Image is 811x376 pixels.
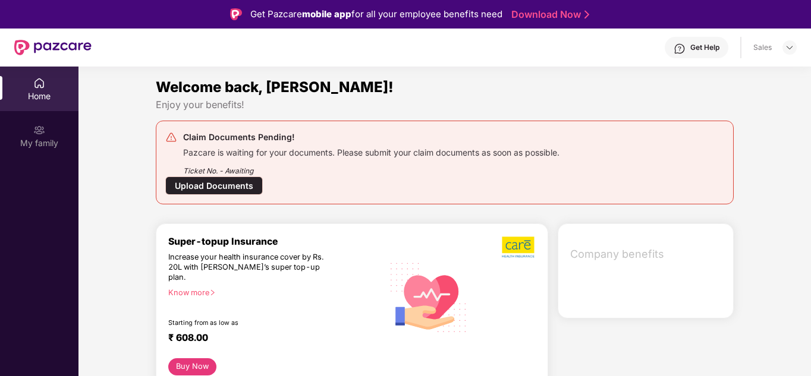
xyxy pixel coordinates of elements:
[168,288,376,296] div: Know more
[183,130,559,144] div: Claim Documents Pending!
[584,8,589,21] img: Stroke
[168,236,383,247] div: Super-topup Insurance
[230,8,242,20] img: Logo
[502,236,536,258] img: b5dec4f62d2307b9de63beb79f102df3.png
[250,7,502,21] div: Get Pazcare for all your employee benefits need
[165,176,263,195] div: Upload Documents
[168,358,216,375] button: Buy Now
[183,158,559,176] div: Ticket No. - Awaiting
[156,78,394,96] span: Welcome back, [PERSON_NAME]!
[168,319,332,327] div: Starting from as low as
[753,43,772,52] div: Sales
[674,43,686,55] img: svg+xml;base64,PHN2ZyBpZD0iSGVscC0zMngzMiIgeG1sbnM9Imh0dHA6Ly93d3cudzMub3JnLzIwMDAvc3ZnIiB3aWR0aD...
[511,8,586,21] a: Download Now
[14,40,92,55] img: New Pazcare Logo
[165,131,177,143] img: svg+xml;base64,PHN2ZyB4bWxucz0iaHR0cDovL3d3dy53My5vcmcvMjAwMC9zdmciIHdpZHRoPSIyNCIgaGVpZ2h0PSIyNC...
[383,250,475,343] img: svg+xml;base64,PHN2ZyB4bWxucz0iaHR0cDovL3d3dy53My5vcmcvMjAwMC9zdmciIHhtbG5zOnhsaW5rPSJodHRwOi8vd3...
[570,246,724,263] span: Company benefits
[168,252,331,283] div: Increase your health insurance cover by Rs. 20L with [PERSON_NAME]’s super top-up plan.
[690,43,719,52] div: Get Help
[168,332,371,346] div: ₹ 608.00
[209,289,216,296] span: right
[156,99,734,111] div: Enjoy your benefits!
[302,8,351,20] strong: mobile app
[33,77,45,89] img: svg+xml;base64,PHN2ZyBpZD0iSG9tZSIgeG1sbnM9Imh0dHA6Ly93d3cudzMub3JnLzIwMDAvc3ZnIiB3aWR0aD0iMjAiIG...
[183,144,559,158] div: Pazcare is waiting for your documents. Please submit your claim documents as soon as possible.
[785,43,794,52] img: svg+xml;base64,PHN2ZyBpZD0iRHJvcGRvd24tMzJ4MzIiIHhtbG5zPSJodHRwOi8vd3d3LnczLm9yZy8yMDAwL3N2ZyIgd2...
[33,124,45,136] img: svg+xml;base64,PHN2ZyB3aWR0aD0iMjAiIGhlaWdodD0iMjAiIHZpZXdCb3g9IjAgMCAyMCAyMCIgZmlsbD0ibm9uZSIgeG...
[563,239,733,270] div: Company benefits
